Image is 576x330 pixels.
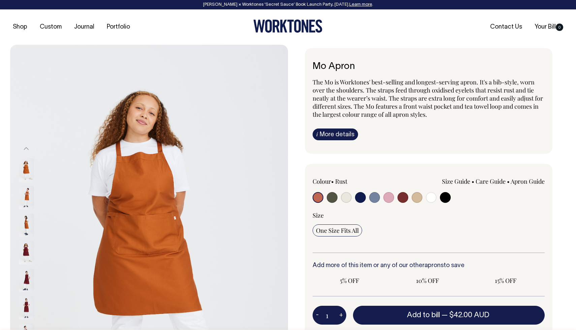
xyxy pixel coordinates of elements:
span: i [316,131,318,138]
a: Apron Guide [511,177,545,185]
span: • [331,177,334,185]
button: - [313,308,322,322]
input: 15% OFF [469,274,543,287]
span: $42.00 AUD [449,312,489,319]
button: + [336,308,346,322]
span: One Size Fits All [316,226,359,234]
a: Custom [37,22,64,33]
h6: Mo Apron [313,62,545,72]
span: Add to bill [407,312,440,319]
span: • [507,177,510,185]
a: aprons [424,263,444,268]
img: burgundy [19,241,34,265]
span: 15% OFF [472,277,539,285]
span: 10% OFF [394,277,461,285]
a: Portfolio [104,22,133,33]
a: Contact Us [487,22,525,33]
div: Colour [313,177,406,185]
div: [PERSON_NAME] × Worktones ‘Secret Sauce’ Book Launch Party, [DATE]. . [7,2,569,7]
a: Journal [71,22,97,33]
input: 5% OFF [313,274,387,287]
span: 5% OFF [316,277,383,285]
a: Shop [10,22,30,33]
img: burgundy [19,269,34,292]
img: rust [19,158,34,182]
span: The Mo is Worktones' best-selling and longest-serving apron. It's a bib-style, worn over the shou... [313,78,543,118]
div: Size [313,211,545,219]
a: Your Bill0 [532,22,566,33]
a: iMore details [313,129,358,140]
span: • [472,177,474,185]
button: Previous [21,141,31,156]
label: Rust [335,177,347,185]
h6: Add more of this item or any of our other to save [313,262,545,269]
img: burgundy [19,296,34,320]
input: 10% OFF [391,274,465,287]
a: Care Guide [476,177,506,185]
a: Size Guide [442,177,470,185]
span: — [442,312,491,319]
input: One Size Fits All [313,224,362,236]
button: Add to bill —$42.00 AUD [353,306,545,325]
img: rust [19,214,34,237]
img: rust [19,186,34,210]
span: 0 [556,24,563,31]
a: Learn more [349,3,372,7]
